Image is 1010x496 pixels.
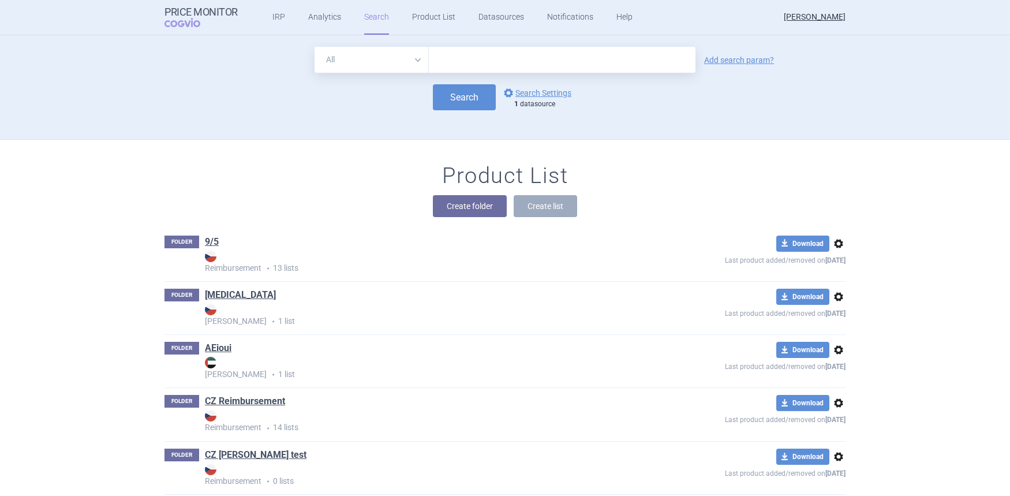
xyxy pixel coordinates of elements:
strong: [DATE] [825,469,846,478]
strong: Price Monitor [164,6,238,18]
h1: CZ reim test [205,449,306,464]
p: 0 lists [205,464,641,487]
button: Download [776,289,829,305]
i: • [261,476,273,487]
img: CZ [205,464,216,475]
p: FOLDER [164,395,199,408]
strong: [PERSON_NAME] [205,357,641,379]
p: FOLDER [164,236,199,248]
p: 1 list [205,357,641,381]
strong: [DATE] [825,363,846,371]
button: Create list [514,195,577,217]
strong: [DATE] [825,309,846,318]
strong: Reimbursement [205,251,641,273]
a: CZ Reimbursement [205,395,285,408]
h1: CZ Reimbursement [205,395,285,410]
i: • [261,263,273,274]
img: CZ [205,410,216,422]
p: FOLDER [164,289,199,301]
p: 1 list [205,304,641,327]
i: • [261,423,273,434]
img: CZ [205,251,216,262]
strong: Reimbursement [205,464,641,486]
button: Create folder [433,195,507,217]
button: Download [776,449,829,465]
img: CZ [205,304,216,315]
h1: AEioui [205,342,231,357]
strong: [DATE] [825,256,846,264]
strong: 1 [514,100,518,108]
i: • [267,316,278,327]
a: [MEDICAL_DATA] [205,289,276,301]
a: CZ [PERSON_NAME] test [205,449,306,461]
a: Add search param? [704,56,774,64]
img: AE [205,357,216,368]
p: FOLDER [164,342,199,355]
strong: [DATE] [825,416,846,424]
strong: Reimbursement [205,410,641,432]
a: 9/5 [205,236,219,248]
div: datasource [514,100,577,109]
button: Search [433,84,496,110]
h1: ADASUVE [205,289,276,304]
a: Search Settings [502,86,571,100]
button: Download [776,342,829,358]
button: Download [776,236,829,252]
p: Last product added/removed on [641,252,846,266]
p: Last product added/removed on [641,411,846,426]
i: • [267,369,278,381]
p: 14 lists [205,410,641,434]
a: Price MonitorCOGVIO [164,6,238,28]
p: Last product added/removed on [641,358,846,372]
p: Last product added/removed on [641,465,846,479]
h1: Product List [442,163,568,189]
span: COGVIO [164,18,216,27]
p: Last product added/removed on [641,305,846,319]
p: FOLDER [164,449,199,461]
a: AEioui [205,342,231,355]
h1: 9/5 [205,236,219,251]
button: Download [776,395,829,411]
strong: [PERSON_NAME] [205,304,641,326]
p: 13 lists [205,251,641,274]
